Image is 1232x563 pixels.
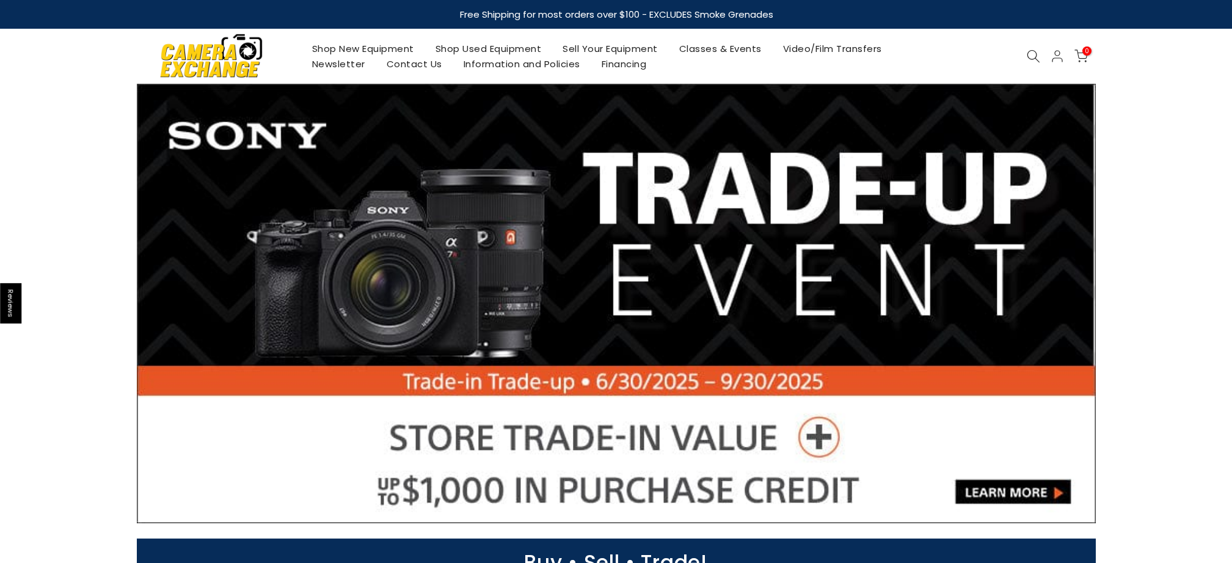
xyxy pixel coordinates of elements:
[607,503,613,510] li: Page dot 3
[668,41,772,56] a: Classes & Events
[772,41,892,56] a: Video/Film Transfers
[301,41,425,56] a: Shop New Equipment
[459,8,773,21] strong: Free Shipping for most orders over $100 - EXCLUDES Smoke Grenades
[453,56,591,72] a: Information and Policies
[1082,46,1092,56] span: 0
[645,503,652,510] li: Page dot 6
[1074,50,1088,63] a: 0
[552,41,669,56] a: Sell Your Equipment
[619,503,626,510] li: Page dot 4
[425,41,552,56] a: Shop Used Equipment
[376,56,453,72] a: Contact Us
[301,56,376,72] a: Newsletter
[594,503,600,510] li: Page dot 2
[632,503,639,510] li: Page dot 5
[581,503,588,510] li: Page dot 1
[591,56,657,72] a: Financing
